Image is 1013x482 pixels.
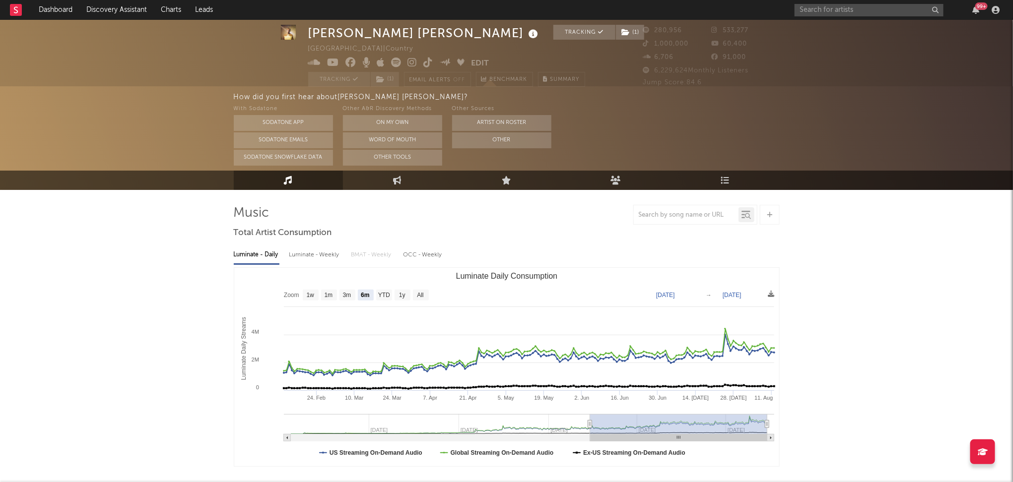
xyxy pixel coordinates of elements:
[423,395,437,401] text: 7. Apr
[251,357,259,362] text: 2M
[284,292,299,299] text: Zoom
[476,72,533,87] a: Benchmark
[343,132,442,148] button: Word Of Mouth
[417,292,423,299] text: All
[452,132,551,148] button: Other
[343,103,442,115] div: Other A&R Discovery Methods
[634,211,739,219] input: Search by song name or URL
[234,268,779,466] svg: Luminate Daily Consumption
[498,395,515,401] text: 5. May
[795,4,944,16] input: Search for artists
[615,25,645,40] span: ( 1 )
[490,74,528,86] span: Benchmark
[534,395,554,401] text: 19. May
[371,72,399,87] button: (1)
[553,25,615,40] button: Tracking
[404,246,443,263] div: OCC - Weekly
[256,384,259,390] text: 0
[754,395,773,401] text: 11. Aug
[656,292,675,299] text: [DATE]
[308,25,541,41] div: [PERSON_NAME] [PERSON_NAME]
[234,132,333,148] button: Sodatone Emails
[649,395,667,401] text: 30. Jun
[324,292,333,299] text: 1m
[345,395,364,401] text: 10. Mar
[583,449,685,456] text: Ex-US Streaming On-Demand Audio
[234,227,332,239] span: Total Artist Consumption
[975,2,988,10] div: 99 +
[399,292,405,299] text: 1y
[643,67,749,74] span: 6,229,624 Monthly Listeners
[306,292,314,299] text: 1w
[330,449,422,456] text: US Streaming On-Demand Audio
[452,115,551,131] button: Artist on Roster
[308,72,370,87] button: Tracking
[454,77,466,83] em: Off
[234,246,279,263] div: Luminate - Daily
[616,25,644,40] button: (1)
[234,150,333,166] button: Sodatone Snowflake Data
[711,27,748,34] span: 533,277
[450,449,553,456] text: Global Streaming On-Demand Audio
[361,292,369,299] text: 6m
[643,79,702,86] span: Jump Score: 84.6
[550,77,580,82] span: Summary
[289,246,341,263] div: Luminate - Weekly
[574,395,589,401] text: 2. Jun
[370,72,400,87] span: ( 1 )
[383,395,402,401] text: 24. Mar
[643,54,674,60] span: 6,706
[452,103,551,115] div: Other Sources
[643,27,682,34] span: 280,956
[711,54,746,60] span: 91,000
[720,395,746,401] text: 28. [DATE]
[471,58,489,70] button: Edit
[307,395,325,401] text: 24. Feb
[723,292,742,299] text: [DATE]
[343,115,442,131] button: On My Own
[456,272,557,280] text: Luminate Daily Consumption
[343,150,442,166] button: Other Tools
[459,395,476,401] text: 21. Apr
[682,395,709,401] text: 14. [DATE]
[972,6,979,14] button: 99+
[342,292,351,299] text: 3m
[538,72,585,87] button: Summary
[610,395,628,401] text: 16. Jun
[643,41,689,47] span: 1,000,000
[711,41,747,47] span: 60,400
[234,115,333,131] button: Sodatone App
[378,292,390,299] text: YTD
[706,292,712,299] text: →
[240,317,247,380] text: Luminate Daily Streams
[308,43,425,55] div: [GEOGRAPHIC_DATA] | Country
[251,329,259,335] text: 4M
[404,72,471,87] button: Email AlertsOff
[234,103,333,115] div: With Sodatone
